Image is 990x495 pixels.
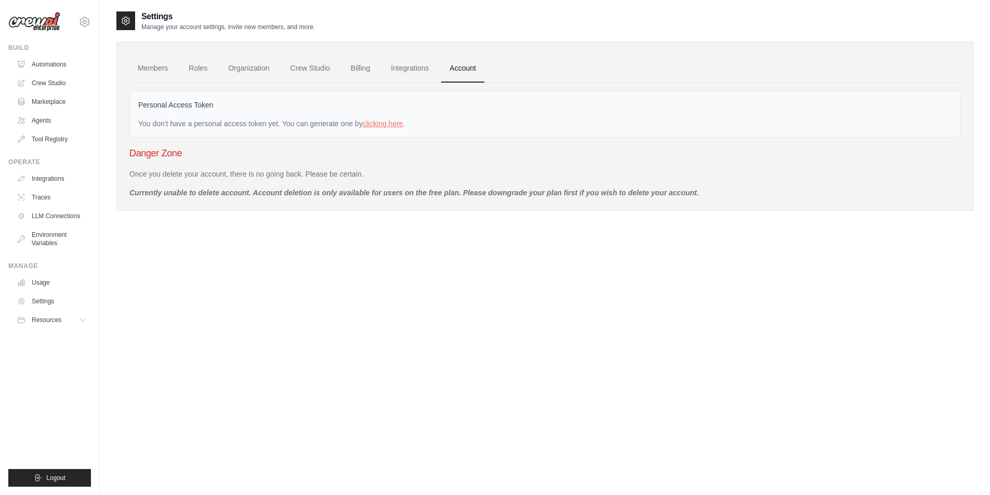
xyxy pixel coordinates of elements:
[138,118,952,129] div: You don't have a personal access token yet. You can generate one by .
[12,189,91,206] a: Traces
[8,158,91,166] div: Operate
[363,119,403,128] a: clicking here
[342,55,378,83] a: Billing
[32,316,61,324] span: Resources
[12,131,91,148] a: Tool Registry
[8,469,91,487] button: Logout
[12,312,91,328] button: Resources
[12,56,91,73] a: Automations
[441,55,484,83] a: Account
[220,55,278,83] a: Organization
[129,188,960,198] p: Currently unable to delete account. Account deletion is only available for users on the free plan...
[382,55,437,83] a: Integrations
[141,10,315,23] h2: Settings
[12,170,91,187] a: Integrations
[8,44,91,52] div: Build
[8,262,91,270] div: Manage
[12,293,91,310] a: Settings
[141,23,315,31] p: Manage your account settings, invite new members, and more.
[282,55,338,83] a: Crew Studio
[8,12,60,32] img: Logo
[12,75,91,91] a: Crew Studio
[12,208,91,224] a: LLM Connections
[129,55,176,83] a: Members
[138,100,214,110] label: Personal Access Token
[12,274,91,291] a: Usage
[12,93,91,110] a: Marketplace
[46,474,65,482] span: Logout
[129,169,960,179] p: Once you delete your account, there is no going back. Please be certain.
[12,112,91,129] a: Agents
[129,146,960,160] h3: Danger Zone
[12,226,91,251] a: Environment Variables
[180,55,216,83] a: Roles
